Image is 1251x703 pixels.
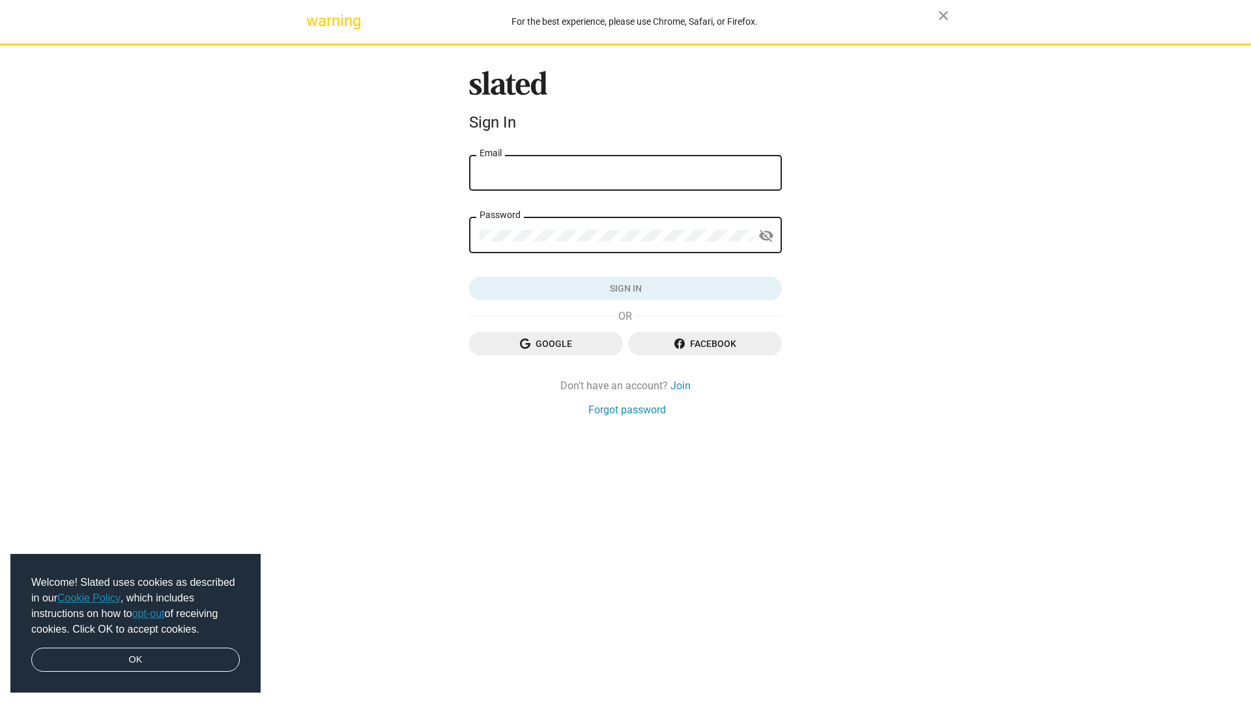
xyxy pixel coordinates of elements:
div: cookieconsent [10,554,261,693]
a: opt-out [132,608,165,619]
div: Sign In [469,113,782,131]
span: Google [480,332,612,355]
mat-icon: close [936,8,951,23]
div: For the best experience, please use Chrome, Safari, or Firefox. [331,13,938,31]
a: Cookie Policy [57,592,121,603]
div: Don't have an account? [469,379,782,393]
a: Join [670,379,691,393]
mat-icon: visibility_off [758,226,774,246]
button: Show password [753,223,779,249]
button: Google [469,332,623,355]
span: Welcome! Slated uses cookies as described in our , which includes instructions on how to of recei... [31,575,240,637]
sl-branding: Sign In [469,71,782,137]
mat-icon: warning [306,13,322,29]
button: Facebook [628,332,782,355]
a: Forgot password [588,403,666,417]
a: dismiss cookie message [31,648,240,672]
span: Facebook [639,332,771,355]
